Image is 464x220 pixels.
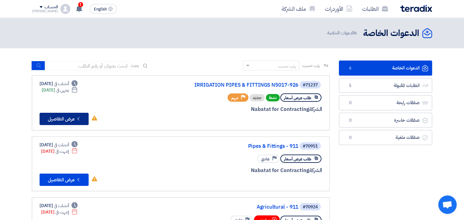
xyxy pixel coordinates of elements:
span: 6 [354,29,357,36]
span: الشركة [309,167,322,174]
span: الشركة [309,105,322,113]
a: الطلبات المقبولة5 [339,78,432,93]
div: الحساب [44,5,58,10]
span: نشط [266,94,280,101]
div: Nabatat for Contracting [174,105,322,113]
div: [PERSON_NAME] [32,10,58,13]
span: 5 [347,83,354,89]
div: جديد [250,94,265,101]
span: الدعوات الخاصة [327,29,358,37]
a: Agricultural - 911 [176,204,298,210]
span: إنتهت في [56,148,69,155]
div: [DATE] [41,209,78,215]
img: profile_test.png [60,4,70,14]
span: English [94,7,107,11]
a: الأوردرات [320,2,357,16]
a: صفقات خاسرة0 [339,113,432,128]
span: عادي [261,156,270,162]
div: [DATE] [41,148,78,155]
div: [DATE] [40,81,78,87]
span: أنشئت في [54,81,69,87]
a: الدعوات الخاصة6 [339,61,432,76]
span: طلب عرض أسعار [284,95,311,101]
div: #70924 [303,205,318,209]
a: ملف الشركة [277,2,320,16]
div: [DATE] [42,87,78,93]
input: ابحث بعنوان أو رقم الطلب [45,61,131,70]
span: 1 [78,2,83,7]
div: رتب حسب [278,63,296,69]
a: Pipes & Fittings - 911 [176,143,298,149]
a: IRRIGATION PIPES & FITTINGS N5017-926 [176,82,298,88]
span: مهم [231,95,238,101]
span: 0 [347,100,354,106]
button: عرض التفاصيل [40,174,89,186]
a: صفقات ملغية0 [339,130,432,145]
span: رتب حسب [302,62,320,69]
img: Teradix logo [400,5,432,12]
span: أنشئت في [54,202,69,209]
span: 0 [347,117,354,124]
span: ينتهي في [56,87,69,93]
div: [DATE] [40,142,78,148]
h2: الدعوات الخاصة [363,27,419,39]
div: Nabatat for Contracting [174,167,322,175]
div: #71237 [303,83,318,87]
span: طلب عرض أسعار [284,156,311,162]
a: الطلبات [357,2,393,16]
a: Open chat [438,195,457,214]
button: English [90,4,117,14]
span: 0 [347,135,354,141]
span: إنتهت في [56,209,69,215]
span: أنشئت في [54,142,69,148]
a: صفقات رابحة0 [339,95,432,110]
div: #70951 [303,144,318,148]
span: 6 [347,65,354,71]
button: عرض التفاصيل [40,113,89,125]
div: [DATE] [40,202,78,209]
span: بحث [131,62,139,69]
